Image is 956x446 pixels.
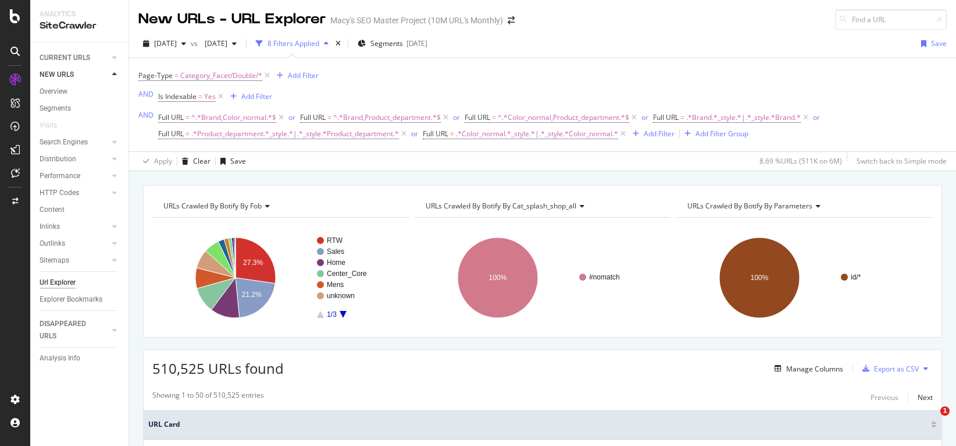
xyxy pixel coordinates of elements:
[138,70,173,80] span: Page-Type
[148,419,928,430] span: URL Card
[193,156,211,166] div: Clear
[327,112,331,122] span: =
[411,129,418,139] div: or
[333,38,343,49] div: times
[40,187,79,199] div: HTTP Codes
[40,86,67,98] div: Overview
[288,70,319,80] div: Add Filter
[138,9,326,29] div: New URLs - URL Explorer
[465,112,490,122] span: Full URL
[242,291,262,299] text: 21.2%
[327,281,344,289] text: Mens
[871,390,898,404] button: Previous
[226,90,272,104] button: Add Filter
[406,38,427,48] div: [DATE]
[874,364,919,374] div: Export as CSV
[40,153,109,165] a: Distribution
[174,70,179,80] span: =
[158,129,184,139] span: Full URL
[40,19,119,33] div: SiteCrawler
[653,112,679,122] span: Full URL
[415,227,668,328] svg: A chart.
[327,247,344,256] text: Sales
[40,204,65,216] div: Content
[40,136,109,148] a: Search Engines
[695,129,748,139] div: Add Filter Group
[40,119,57,132] div: Visits
[40,318,98,342] div: DISAPPEARED URLS
[918,392,933,402] div: Next
[589,273,620,281] text: #nomatch
[751,274,769,282] text: 100%
[251,34,333,53] button: 8 Filters Applied
[498,109,629,126] span: ^.*Color_normal,Product_department.*$
[177,152,211,171] button: Clear
[40,277,120,289] a: Url Explorer
[333,109,441,126] span: ^.*Brand,Product_department.*$
[161,197,398,215] h4: URLs Crawled By Botify By fob
[40,238,65,250] div: Outlinks
[858,359,919,378] button: Export as CSV
[40,102,71,115] div: Segments
[272,69,319,83] button: Add Filter
[916,406,944,434] iframe: Intercom live chat
[852,152,947,171] button: Switch back to Simple mode
[40,187,109,199] a: HTTP Codes
[871,392,898,402] div: Previous
[687,201,812,211] span: URLs Crawled By Botify By parameters
[40,86,120,98] a: Overview
[685,197,922,215] h4: URLs Crawled By Botify By parameters
[204,89,216,105] span: Yes
[191,126,399,142] span: .*Product_department.*_style.*|.*_style.*Product_department.*
[186,112,190,122] span: =
[152,227,406,328] svg: A chart.
[200,34,241,53] button: [DATE]
[191,109,276,126] span: ^.*Brand,Color_normal.*$
[686,109,801,126] span: .*Brand.*_style.*|.*_style.*Brand.*
[40,238,109,250] a: Outlinks
[154,156,172,166] div: Apply
[138,109,154,121] button: AND
[492,112,496,122] span: =
[138,152,172,171] button: Apply
[152,359,284,378] span: 510,525 URLs found
[267,38,319,48] div: 8 Filters Applied
[40,153,76,165] div: Distribution
[288,112,295,123] button: or
[230,156,246,166] div: Save
[456,126,618,142] span: .*Color_normal.*_style.*|.*_style.*Color_normal.*
[138,34,191,53] button: [DATE]
[216,152,246,171] button: Save
[40,254,69,267] div: Sitemaps
[453,112,460,122] div: or
[426,201,576,211] span: URLs Crawled By Botify By cat_splash_shop_all
[786,364,843,374] div: Manage Columns
[40,204,120,216] a: Content
[353,34,432,53] button: Segments[DATE]
[243,259,263,267] text: 27.3%
[138,89,154,100] button: AND
[40,293,102,306] div: Explorer Bookmarks
[423,129,448,139] span: Full URL
[191,38,200,48] span: vs
[327,259,345,267] text: Home
[641,112,648,122] div: or
[40,221,109,233] a: Inlinks
[40,52,109,64] a: CURRENT URLS
[644,129,675,139] div: Add Filter
[198,91,202,101] span: =
[423,197,661,215] h4: URLs Crawled By Botify By cat_splash_shop_all
[241,91,272,101] div: Add Filter
[40,119,69,132] a: Visits
[40,170,80,182] div: Performance
[200,38,227,48] span: 2024 Apr. 3rd
[327,310,337,318] text: 1/3
[857,156,947,166] div: Switch back to Simple mode
[450,129,454,139] span: =
[40,352,120,364] a: Analysis Info
[138,89,154,99] div: AND
[40,221,60,233] div: Inlinks
[152,390,264,404] div: Showing 1 to 50 of 510,525 entries
[641,112,648,123] button: or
